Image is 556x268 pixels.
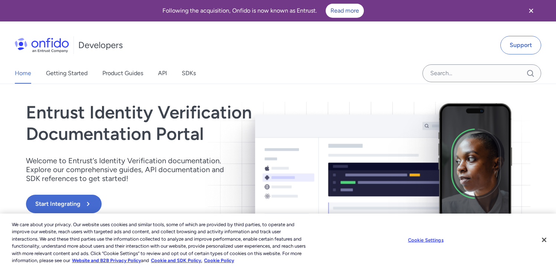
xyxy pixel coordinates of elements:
button: Start Integrating [26,195,102,213]
a: Cookie Policy [204,258,234,263]
a: Getting Started [46,63,88,84]
div: We care about your privacy. Our website uses cookies and similar tools, some of which are provide... [12,221,306,264]
button: Cookie Settings [402,233,449,248]
button: Close banner [517,1,545,20]
a: More information about our cookie policy., opens in a new tab [72,258,141,263]
svg: Close banner [527,6,536,15]
a: Read more [326,4,364,18]
p: Welcome to Entrust’s Identity Verification documentation. Explore our comprehensive guides, API d... [26,156,234,183]
a: SDKs [182,63,196,84]
button: Close [536,232,552,248]
a: Support [500,36,541,54]
a: Start Integrating [26,195,379,213]
input: Onfido search input field [422,64,541,82]
h1: Developers [78,39,123,51]
div: Following the acquisition, Onfido is now known as Entrust. [9,4,517,18]
a: Product Guides [102,63,143,84]
a: API [158,63,167,84]
a: Home [15,63,31,84]
h1: Entrust Identity Verification Documentation Portal [26,102,379,144]
img: Onfido Logo [15,38,69,53]
a: Cookie and SDK Policy. [151,258,202,263]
